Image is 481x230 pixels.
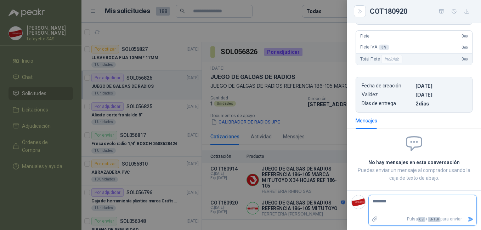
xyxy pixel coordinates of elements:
span: ENTER [428,217,440,222]
p: [DATE] [415,92,466,98]
span: Total Flete [360,55,404,63]
h2: No hay mensajes en esta conversación [356,159,472,166]
div: Incluido [381,55,402,63]
p: Validez [362,92,413,98]
div: 0 % [379,45,389,50]
span: ,00 [464,57,468,61]
img: Company Logo [352,195,365,209]
p: 2 dias [415,100,466,107]
label: Adjuntar archivos [369,213,381,225]
span: Ctrl [418,217,425,222]
p: Días de entrega [362,100,413,107]
span: 0 [462,45,468,50]
span: ,00 [464,34,468,38]
span: 0 [462,34,468,39]
div: Mensajes [356,117,377,125]
button: Enviar [465,213,476,225]
p: Pulsa + para enviar [381,213,465,225]
span: Flete IVA [360,45,389,50]
span: 0 [462,57,468,62]
span: Flete [360,34,369,39]
span: ,00 [464,46,468,50]
div: COT180920 [370,6,472,17]
p: Fecha de creación [362,83,413,89]
p: Puedes enviar un mensaje al comprador usando la caja de texto de abajo. [356,166,472,182]
p: [DATE] [415,83,466,89]
button: Close [356,7,364,16]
